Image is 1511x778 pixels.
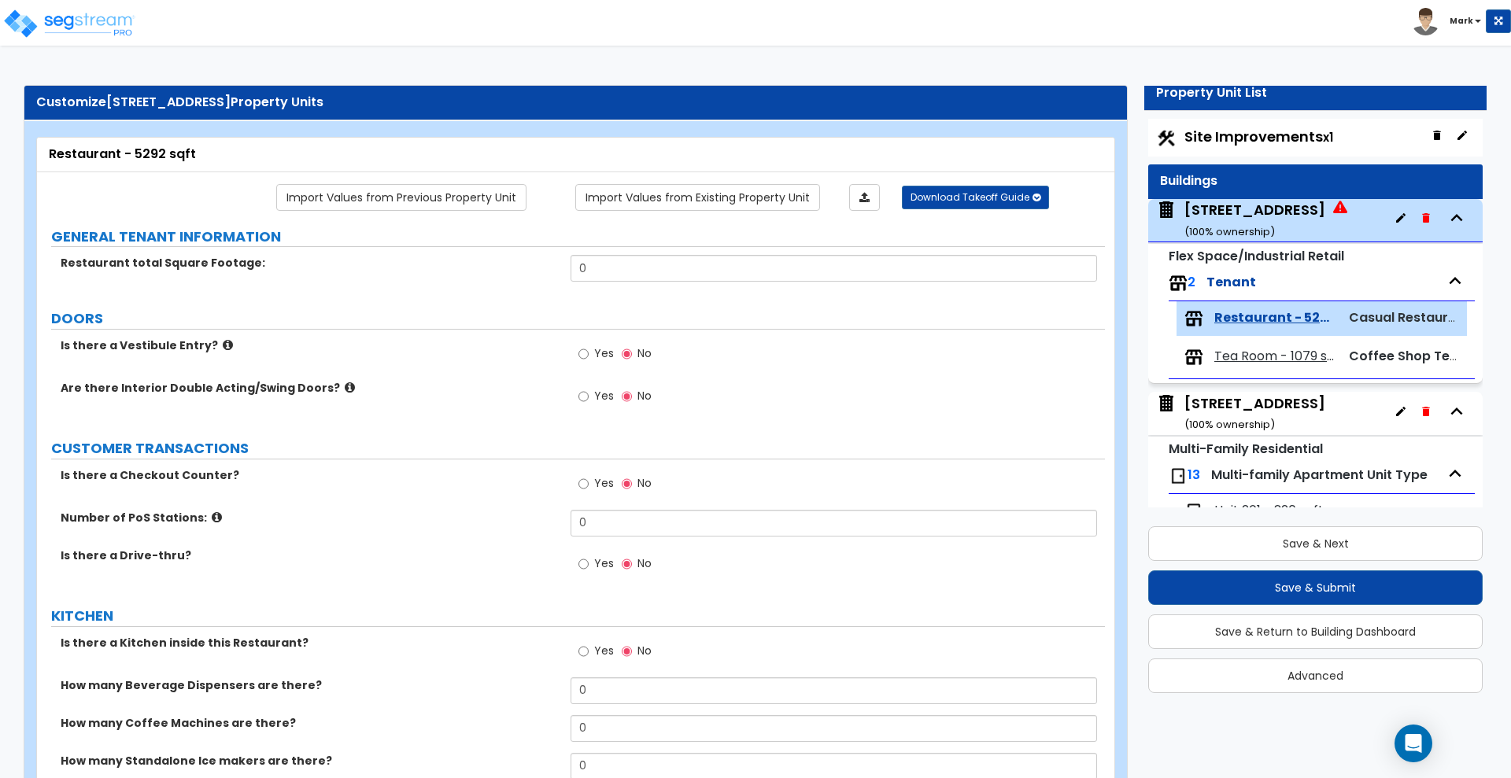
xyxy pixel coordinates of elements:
[1184,309,1203,328] img: tenants.png
[637,643,652,658] span: No
[1184,348,1203,367] img: tenants.png
[1169,247,1344,265] small: Flex Space/Industrial Retail
[911,190,1029,204] span: Download Takeoff Guide
[51,308,1105,329] label: DOORS
[1148,658,1483,693] button: Advanced
[1188,273,1195,291] span: 2
[1184,393,1325,433] div: [STREET_ADDRESS]
[51,606,1105,626] label: KITCHEN
[51,438,1105,459] label: CUSTOMER TRANSACTIONS
[1184,224,1275,239] small: ( 100 % ownership)
[1156,393,1325,433] span: 9 N Central Floor 2 & 3
[1148,614,1483,649] button: Save & Return to Building Dashboard
[1349,347,1480,365] span: Coffee Shop Tenant
[849,184,880,211] a: Import the dynamic attributes value through Excel sheet
[1184,200,1325,240] div: [STREET_ADDRESS]
[61,715,559,731] label: How many Coffee Machines are there?
[637,555,652,571] span: No
[276,184,526,211] a: Import the dynamic attribute values from previous properties.
[1412,8,1439,35] img: avatar.png
[61,337,559,353] label: Is there a Vestibule Entry?
[1214,502,1324,520] span: Unit 201 - 326 sqft
[51,227,1105,247] label: GENERAL TENANT INFORMATION
[1184,127,1333,146] span: Site Improvements
[61,380,559,396] label: Are there Interior Double Acting/Swing Doors?
[1450,15,1473,27] b: Mark
[1206,273,1256,291] span: Tenant
[622,475,632,492] input: No
[1323,129,1333,146] small: x1
[578,388,589,405] input: Yes
[1169,274,1188,293] img: tenants.png
[637,345,652,361] span: No
[1156,84,1475,102] div: Property Unit List
[212,511,222,523] i: click for more info!
[637,388,652,404] span: No
[1156,200,1347,240] span: 9 N Central Ave Floor 1
[1169,466,1188,485] img: door.png
[578,555,589,573] input: Yes
[1156,393,1177,414] img: building.svg
[106,93,231,111] span: [STREET_ADDRESS]
[594,643,614,658] span: Yes
[622,643,632,660] input: No
[1214,309,1336,327] span: Restaurant - 5292 sqft
[578,345,589,363] input: Yes
[575,184,820,211] a: Import the dynamic attribute values from existing properties.
[61,467,559,483] label: Is there a Checkout Counter?
[622,555,632,573] input: No
[345,382,355,393] i: click for more info!
[594,345,614,361] span: Yes
[1184,502,1203,521] img: door.png
[223,339,233,351] i: click for more info!
[61,255,559,271] label: Restaurant total Square Footage:
[1156,200,1177,220] img: building.svg
[1160,172,1471,190] div: Buildings
[594,388,614,404] span: Yes
[1148,570,1483,605] button: Save & Submit
[594,475,614,491] span: Yes
[1188,466,1200,484] span: 13
[1395,725,1432,762] div: Open Intercom Messenger
[1211,466,1428,484] span: Multi-family Apartment Unit Type
[637,475,652,491] span: No
[1148,526,1483,561] button: Save & Next
[49,146,1103,164] div: Restaurant - 5292 sqft
[36,94,1115,112] div: Customize Property Units
[594,555,614,571] span: Yes
[622,388,632,405] input: No
[1184,417,1275,432] small: ( 100 % ownership)
[578,643,589,660] input: Yes
[1214,348,1336,366] span: Tea Room - 1079 sqft
[578,475,589,492] input: Yes
[1156,128,1177,149] img: Construction.png
[622,345,632,363] input: No
[61,510,559,525] label: Number of PoS Stations:
[61,548,559,563] label: Is there a Drive-thru?
[2,8,136,39] img: logo_pro_r.png
[61,635,559,651] label: Is there a Kitchen inside this Restaurant?
[902,186,1049,209] button: Download Takeoff Guide
[1169,440,1323,458] small: Multi-Family Residential
[61,753,559,769] label: How many Standalone Ice makers are there?
[61,677,559,693] label: How many Beverage Dispensers are there?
